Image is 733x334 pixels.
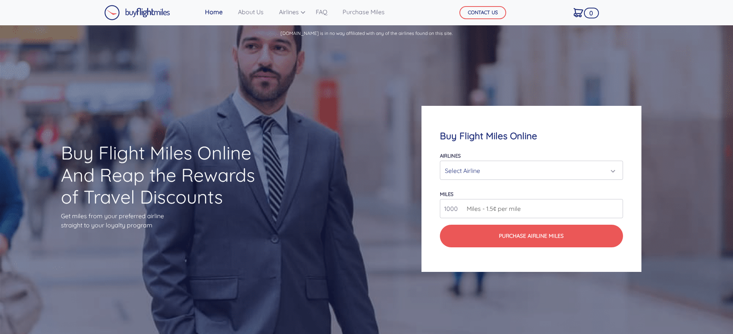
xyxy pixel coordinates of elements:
[440,153,461,159] label: Airlines
[584,8,599,18] span: 0
[313,4,330,20] a: FAQ
[235,4,267,20] a: About Us
[104,3,170,22] a: Buy Flight Miles Logo
[104,5,170,20] img: Buy Flight Miles Logo
[339,4,388,20] a: Purchase Miles
[459,6,506,19] button: CONTACT US
[574,8,583,17] img: Cart
[440,130,623,141] h4: Buy Flight Miles Online
[445,163,613,178] div: Select Airline
[61,142,269,208] h1: Buy Flight Miles Online And Reap the Rewards of Travel Discounts
[202,4,226,20] a: Home
[440,225,623,247] button: Purchase Airline Miles
[61,211,269,230] p: Get miles from your preferred airline straight to your loyalty program
[571,4,586,20] a: 0
[463,204,521,213] span: Miles - 1.5¢ per mile
[440,161,623,180] button: Select Airline
[276,4,303,20] a: Airlines
[440,191,453,197] label: miles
